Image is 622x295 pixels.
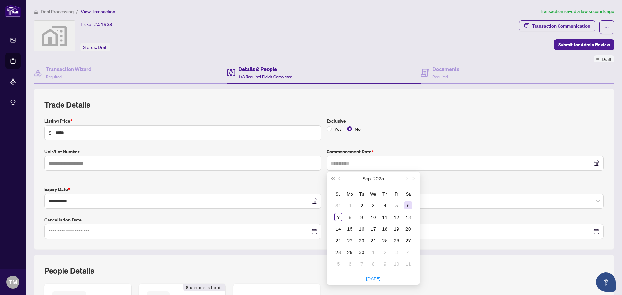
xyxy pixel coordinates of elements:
div: 6 [346,260,354,267]
td: 2025-09-22 [344,234,356,246]
h4: Transaction Wizard [46,65,92,73]
span: Yes [332,125,344,132]
div: 5 [334,260,342,267]
div: 16 [358,225,365,233]
div: 11 [381,213,389,221]
td: 2025-09-05 [391,199,402,211]
td: 2025-09-07 [332,211,344,223]
label: Suspension Date [327,216,604,223]
td: 2025-09-10 [367,211,379,223]
td: 2025-09-06 [402,199,414,211]
div: 8 [346,213,354,221]
div: 7 [334,213,342,221]
div: 1 [346,201,354,209]
img: svg%3e [34,21,75,51]
div: 28 [334,248,342,256]
span: Submit for Admin Review [558,40,610,50]
button: Transaction Communication [519,20,595,31]
div: 2 [358,201,365,209]
div: 29 [346,248,354,256]
td: 2025-10-10 [391,258,402,269]
td: 2025-09-18 [379,223,391,234]
span: Deal Processing [41,9,74,15]
td: 2025-09-17 [367,223,379,234]
td: 2025-09-23 [356,234,367,246]
td: 2025-09-03 [367,199,379,211]
button: Open asap [596,272,616,292]
td: 2025-10-06 [344,258,356,269]
td: 2025-09-09 [356,211,367,223]
th: Sa [402,188,414,199]
label: Board [327,186,604,193]
span: Required [432,74,448,79]
div: 2 [381,248,389,256]
span: TM [9,278,17,287]
button: Next month (PageDown) [403,172,410,185]
label: Exclusive [327,118,604,125]
span: Draft [98,44,108,50]
td: 2025-10-09 [379,258,391,269]
td: 2025-08-31 [332,199,344,211]
div: 8 [369,260,377,267]
th: Th [379,188,391,199]
td: 2025-09-25 [379,234,391,246]
div: 10 [369,213,377,221]
th: Fr [391,188,402,199]
span: ellipsis [605,25,609,29]
th: Mo [344,188,356,199]
td: 2025-09-30 [356,246,367,258]
div: 5 [393,201,400,209]
div: 6 [404,201,412,209]
span: - [80,28,82,36]
td: 2025-09-13 [402,211,414,223]
h2: Trade Details [44,99,604,110]
td: 2025-10-04 [402,246,414,258]
div: 11 [404,260,412,267]
button: Choose a month [363,172,371,185]
td: 2025-10-08 [367,258,379,269]
div: 10 [393,260,400,267]
div: 30 [358,248,365,256]
td: 2025-09-27 [402,234,414,246]
td: 2025-09-01 [344,199,356,211]
li: / [76,8,78,15]
td: 2025-09-12 [391,211,402,223]
button: Last year (Control + left) [329,172,336,185]
div: 9 [381,260,389,267]
td: 2025-10-02 [379,246,391,258]
div: 3 [393,248,400,256]
td: 2025-10-01 [367,246,379,258]
div: 4 [404,248,412,256]
td: 2025-10-03 [391,246,402,258]
img: logo [5,5,21,17]
label: Cancellation Date [44,216,321,223]
td: 2025-09-04 [379,199,391,211]
label: Commencement Date [327,148,604,155]
td: 2025-09-29 [344,246,356,258]
div: 27 [404,236,412,244]
span: Suggested [183,284,225,291]
label: Expiry Date [44,186,321,193]
div: 1 [369,248,377,256]
button: Submit for Admin Review [554,39,614,50]
label: Listing Price [44,118,321,125]
button: Next year (Control + right) [410,172,417,185]
a: [DATE] [366,276,380,281]
td: 2025-09-16 [356,223,367,234]
span: Commencement Date is Required Field [327,172,393,177]
div: 20 [404,225,412,233]
span: $ [49,129,52,136]
span: Draft [602,55,612,62]
td: 2025-09-21 [332,234,344,246]
td: 2025-10-07 [356,258,367,269]
button: Choose a year [373,172,384,185]
label: Unit/Lot Number [44,148,321,155]
span: No [352,125,363,132]
div: 18 [381,225,389,233]
div: 15 [346,225,354,233]
div: 26 [393,236,400,244]
td: 2025-09-14 [332,223,344,234]
div: Status: [80,43,110,51]
div: Ticket #: [80,20,112,28]
div: 22 [346,236,354,244]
